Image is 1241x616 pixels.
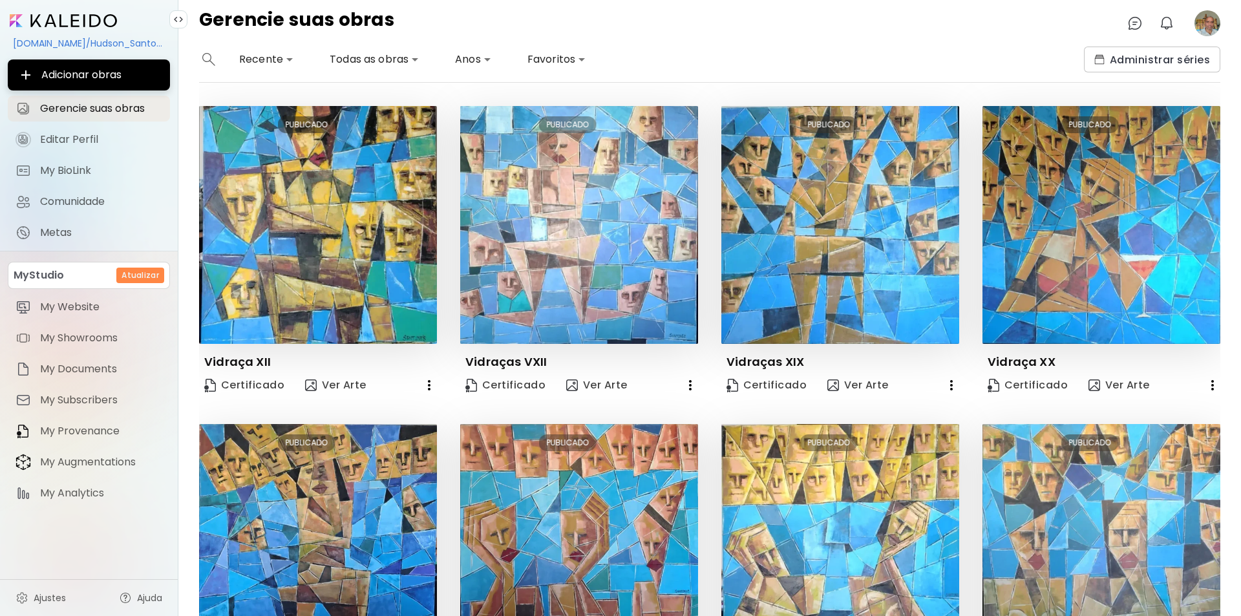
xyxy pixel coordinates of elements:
[1084,47,1220,72] button: collectionsAdministrar séries
[727,354,804,370] p: Vidraças XIX
[988,378,1068,392] span: Certificado
[40,133,162,146] span: Editar Perfil
[40,102,162,115] span: Gerencie suas obras
[40,487,162,500] span: My Analytics
[305,379,317,391] img: view-art
[1127,16,1143,31] img: chatIcon
[1083,372,1155,398] button: view-artVer Arte
[982,372,1073,398] a: CertificateCertificado
[1061,434,1119,451] div: PUBLICADO
[16,225,31,240] img: Metas icon
[1094,54,1105,65] img: collections
[173,14,184,25] img: collapse
[122,270,159,281] h6: Atualizar
[460,106,698,344] img: thumbnail
[14,268,64,283] p: MyStudio
[1159,16,1174,31] img: bellIcon
[465,379,477,392] img: Certificate
[8,294,170,320] a: itemMy Website
[1088,378,1150,392] span: Ver Arte
[16,194,31,209] img: Comunidade icon
[8,325,170,351] a: itemMy Showrooms
[465,354,547,370] p: Vidraças VXII
[204,378,284,392] span: Certificado
[566,379,578,391] img: view-art
[1156,12,1178,34] button: bellIcon
[822,372,894,398] button: view-artVer Arte
[324,49,424,70] div: Todas as obras
[721,106,959,344] img: thumbnail
[18,67,160,83] span: Adicionar obras
[16,361,31,377] img: item
[988,379,999,392] img: Certificate
[40,332,162,345] span: My Showrooms
[119,591,132,604] img: help
[8,158,170,184] a: completeMy BioLink iconMy BioLink
[16,454,31,471] img: item
[800,116,858,133] div: PUBLICADO
[199,106,437,344] img: thumbnail
[40,425,162,438] span: My Provenance
[34,591,66,604] span: Ajustes
[8,59,170,90] button: Adicionar obras
[199,372,290,398] a: CertificateCertificado
[234,49,299,70] div: Recente
[8,387,170,413] a: itemMy Subscribers
[522,49,591,70] div: Favoritos
[137,591,162,604] span: Ajuda
[8,127,170,153] a: iconcompleteEditar Perfil
[8,220,170,246] a: completeMetas iconMetas
[539,434,597,451] div: PUBLICADO
[204,379,216,392] img: Certificate
[727,378,807,392] span: Certificado
[8,449,170,475] a: itemMy Augmentations
[8,418,170,444] a: itemMy Provenance
[16,485,31,501] img: item
[40,226,162,239] span: Metas
[16,163,31,178] img: My BioLink icon
[1088,379,1100,391] img: view-art
[278,116,335,133] div: PUBLICADO
[450,49,496,70] div: Anos
[8,356,170,382] a: itemMy Documents
[16,392,31,408] img: item
[278,434,335,451] div: PUBLICADO
[199,47,218,72] button: search
[16,423,31,439] img: item
[40,456,162,469] span: My Augmentations
[202,53,215,66] img: search
[16,591,28,604] img: settings
[40,363,162,376] span: My Documents
[800,434,858,451] div: PUBLICADO
[1094,53,1210,67] span: Administrar séries
[16,330,31,346] img: item
[204,354,271,370] p: Vidraça XII
[16,101,31,116] img: Gerencie suas obras icon
[8,480,170,506] a: itemMy Analytics
[539,116,597,133] div: PUBLICADO
[561,372,633,398] button: view-artVer Arte
[305,378,366,392] span: Ver Arte
[727,379,738,392] img: Certificate
[8,32,170,54] div: [DOMAIN_NAME]/Hudson_Santos_Nunes
[16,299,31,315] img: item
[40,164,162,177] span: My BioLink
[721,372,812,398] a: CertificateCertificado
[827,379,839,391] img: view-art
[8,96,170,122] a: Gerencie suas obras iconGerencie suas obras
[827,378,889,392] span: Ver Arte
[8,189,170,215] a: Comunidade iconComunidade
[111,585,170,611] a: Ajuda
[199,10,394,36] h4: Gerencie suas obras
[1061,116,1119,133] div: PUBLICADO
[982,106,1220,344] img: thumbnail
[40,301,162,313] span: My Website
[566,378,628,392] span: Ver Arte
[40,195,162,208] span: Comunidade
[465,378,546,392] span: Certificado
[300,372,372,398] button: view-artVer Arte
[40,394,162,407] span: My Subscribers
[8,585,74,611] a: Ajustes
[460,372,551,398] a: CertificateCertificado
[988,354,1055,370] p: Vidraça XX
